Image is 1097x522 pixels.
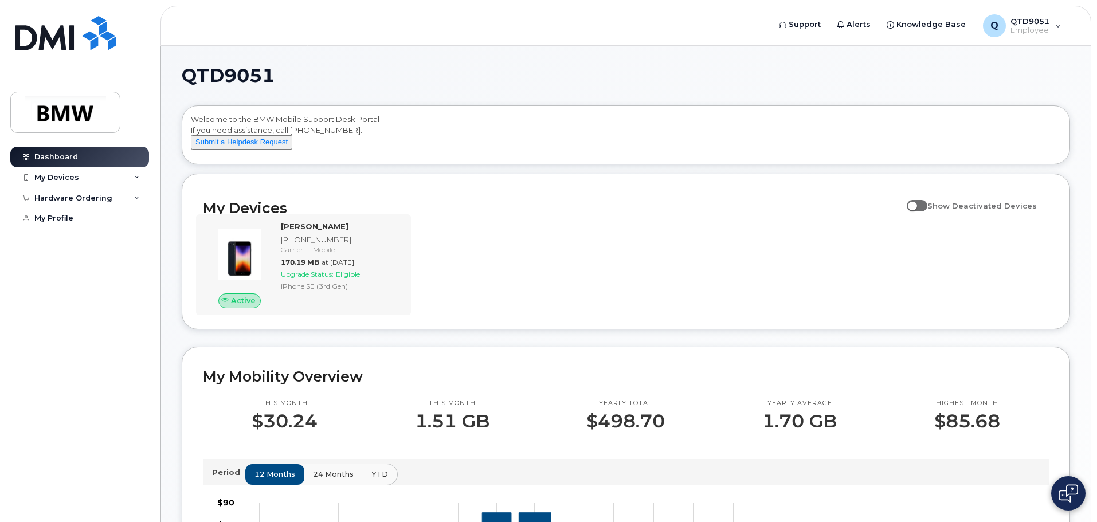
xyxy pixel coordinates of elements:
[281,245,399,254] div: Carrier: T-Mobile
[191,137,292,146] a: Submit a Helpdesk Request
[212,467,245,478] p: Period
[371,469,388,480] span: YTD
[934,411,1000,431] p: $85.68
[415,411,489,431] p: 1.51 GB
[907,195,916,204] input: Show Deactivated Devices
[212,227,267,282] img: image20231002-3703462-1angbar.jpeg
[252,399,318,408] p: This month
[586,411,665,431] p: $498.70
[203,368,1049,385] h2: My Mobility Overview
[191,114,1061,160] div: Welcome to the BMW Mobile Support Desk Portal If you need assistance, call [PHONE_NUMBER].
[231,295,256,306] span: Active
[762,411,837,431] p: 1.70 GB
[191,135,292,150] button: Submit a Helpdesk Request
[203,221,404,308] a: Active[PERSON_NAME][PHONE_NUMBER]Carrier: T-Mobile170.19 MBat [DATE]Upgrade Status:EligibleiPhone...
[762,399,837,408] p: Yearly average
[313,469,354,480] span: 24 months
[934,399,1000,408] p: Highest month
[203,199,901,217] h2: My Devices
[322,258,354,266] span: at [DATE]
[281,258,319,266] span: 170.19 MB
[336,270,360,278] span: Eligible
[252,411,318,431] p: $30.24
[927,201,1037,210] span: Show Deactivated Devices
[281,270,334,278] span: Upgrade Status:
[1059,484,1078,503] img: Open chat
[586,399,665,408] p: Yearly total
[281,281,399,291] div: iPhone SE (3rd Gen)
[281,234,399,245] div: [PHONE_NUMBER]
[415,399,489,408] p: This month
[281,222,348,231] strong: [PERSON_NAME]
[217,497,234,508] tspan: $90
[182,67,275,84] span: QTD9051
